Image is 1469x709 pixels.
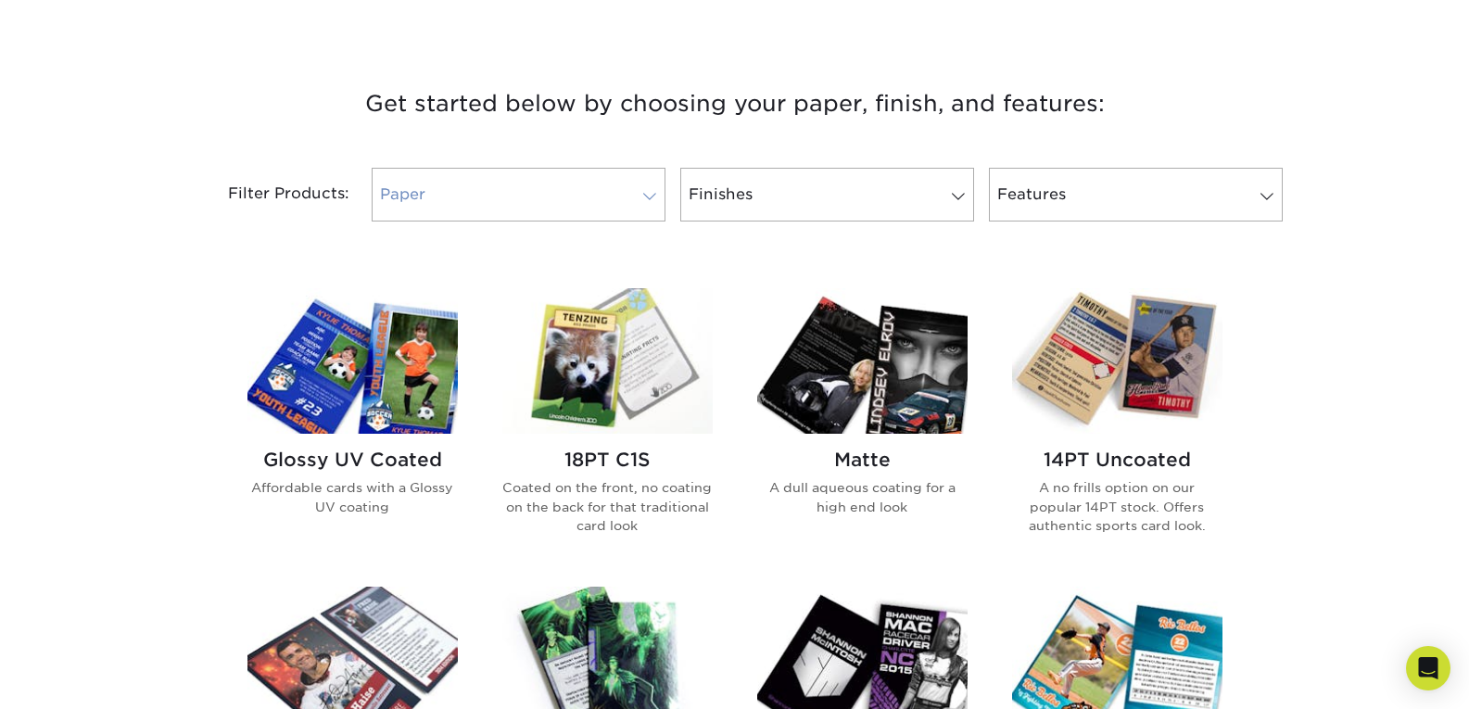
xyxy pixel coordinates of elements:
h2: Glossy UV Coated [247,449,458,471]
p: Coated on the front, no coating on the back for that traditional card look [502,478,713,535]
a: 14PT Uncoated Trading Cards 14PT Uncoated A no frills option on our popular 14PT stock. Offers au... [1012,288,1222,564]
p: A dull aqueous coating for a high end look [757,478,968,516]
iframe: Google Customer Reviews [5,652,158,703]
img: 18PT C1S Trading Cards [502,288,713,434]
a: 18PT C1S Trading Cards 18PT C1S Coated on the front, no coating on the back for that traditional ... [502,288,713,564]
a: Features [989,168,1283,222]
div: Open Intercom Messenger [1406,646,1450,690]
h2: 14PT Uncoated [1012,449,1222,471]
img: Matte Trading Cards [757,288,968,434]
img: 14PT Uncoated Trading Cards [1012,288,1222,434]
h2: Matte [757,449,968,471]
p: Affordable cards with a Glossy UV coating [247,478,458,516]
h3: Get started below by choosing your paper, finish, and features: [193,62,1277,146]
a: Finishes [680,168,974,222]
img: Glossy UV Coated Trading Cards [247,288,458,434]
a: Glossy UV Coated Trading Cards Glossy UV Coated Affordable cards with a Glossy UV coating [247,288,458,564]
p: A no frills option on our popular 14PT stock. Offers authentic sports card look. [1012,478,1222,535]
a: Paper [372,168,665,222]
a: Matte Trading Cards Matte A dull aqueous coating for a high end look [757,288,968,564]
div: Filter Products: [179,168,364,222]
h2: 18PT C1S [502,449,713,471]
